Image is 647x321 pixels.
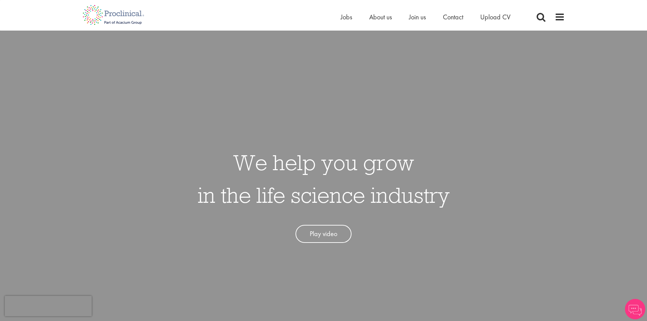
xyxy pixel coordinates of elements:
a: Jobs [341,13,352,21]
h1: We help you grow in the life science industry [198,146,450,211]
a: Join us [409,13,426,21]
img: Chatbot [625,299,645,319]
a: Contact [443,13,463,21]
a: Play video [295,225,352,243]
a: Upload CV [480,13,510,21]
a: About us [369,13,392,21]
